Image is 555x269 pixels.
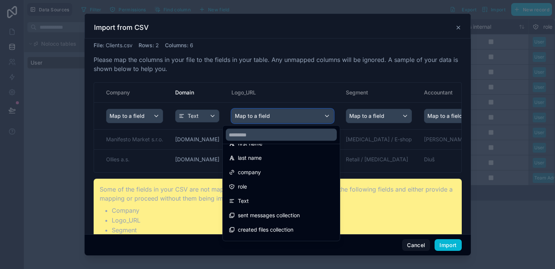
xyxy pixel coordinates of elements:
[238,168,261,177] span: company
[238,225,293,234] span: created files collection
[238,211,300,220] span: sent messages collection
[238,182,247,191] span: role
[238,240,334,249] span: completed onboarding tasks collection
[238,153,262,162] span: last name
[238,196,249,206] span: Text
[94,83,461,172] div: scrollable content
